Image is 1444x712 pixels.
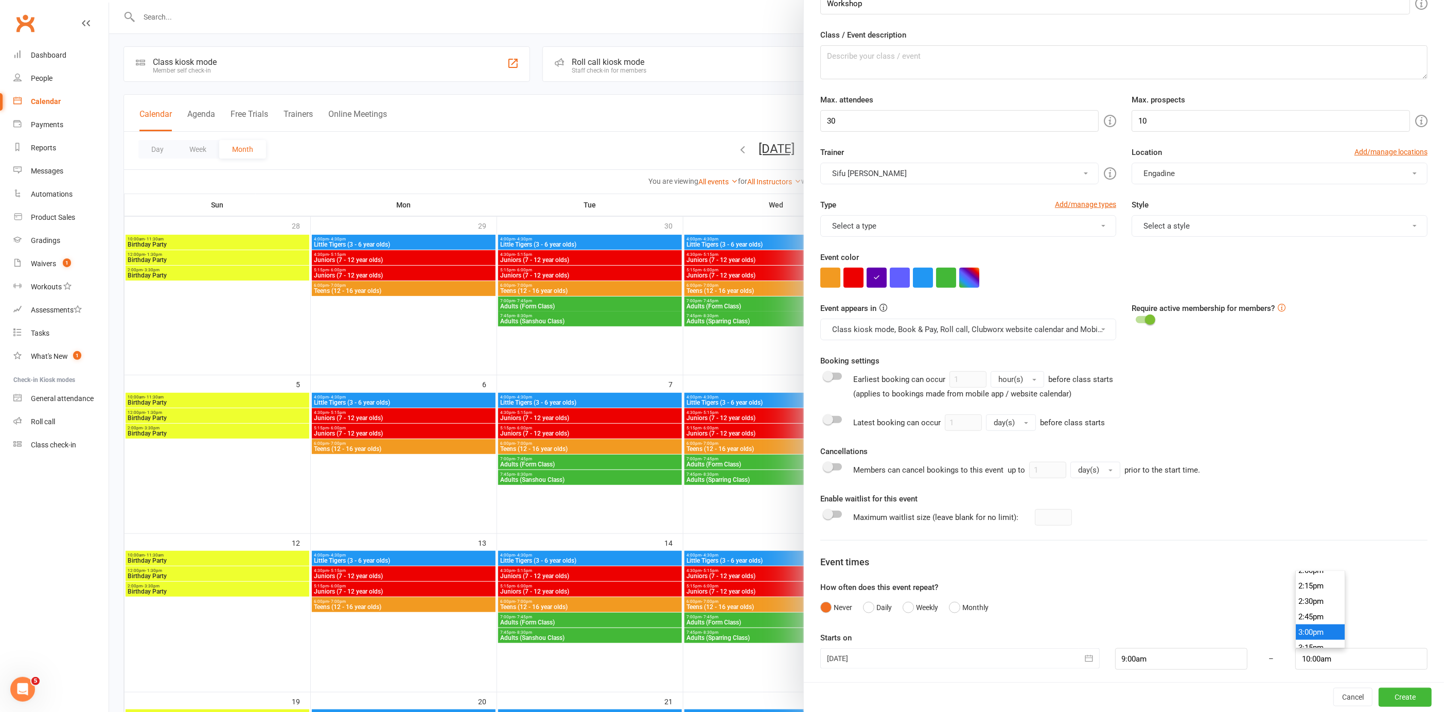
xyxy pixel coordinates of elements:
[1296,578,1345,594] li: 2:15pm
[13,322,109,345] a: Tasks
[13,136,109,160] a: Reports
[820,319,1116,340] button: Class kiosk mode, Book & Pay, Roll call, Clubworx website calendar and Mobile app
[998,375,1023,384] span: hour(s)
[12,10,38,36] a: Clubworx
[13,113,109,136] a: Payments
[1124,465,1200,475] span: prior to the start time.
[31,306,82,314] div: Assessments
[13,299,109,322] a: Assessments
[1379,688,1432,707] button: Create
[13,90,109,113] a: Calendar
[31,394,94,403] div: General attendance
[853,511,1018,524] div: Maximum waitlist size (leave blank for no limit):
[820,598,852,617] button: Never
[31,236,60,245] div: Gradings
[13,44,109,67] a: Dashboard
[31,259,56,268] div: Waivers
[31,120,63,129] div: Payments
[31,441,76,449] div: Class check-in
[13,67,109,90] a: People
[820,251,859,264] label: Event color
[1296,640,1345,655] li: 3:15pm
[13,160,109,183] a: Messages
[991,371,1044,388] button: hour(s)
[820,493,918,505] label: Enable waitlist for this event
[1296,624,1345,640] li: 3:00pm
[820,29,906,41] label: Class / Event description
[820,94,873,106] label: Max. attendees
[13,410,109,433] a: Roll call
[853,414,1105,431] div: Latest booking can occur
[1132,146,1162,159] label: Location
[31,677,40,685] span: 5
[1040,418,1105,427] span: before class starts
[994,418,1015,427] span: day(s)
[31,97,61,106] div: Calendar
[820,581,938,594] label: How often does this event repeat?
[1354,146,1428,158] a: Add/manage locations
[13,387,109,410] a: General attendance kiosk mode
[1143,169,1175,178] span: Engadine
[1055,199,1116,210] a: Add/manage types
[1296,609,1345,624] li: 2:45pm
[1132,304,1275,313] label: Require active membership for members?
[31,190,73,198] div: Automations
[820,215,1116,237] button: Select a type
[1132,199,1149,211] label: Style
[31,283,62,291] div: Workouts
[820,355,879,367] label: Booking settings
[31,329,49,337] div: Tasks
[1132,94,1185,106] label: Max. prospects
[863,598,892,617] button: Daily
[13,206,109,229] a: Product Sales
[820,146,844,159] label: Trainer
[13,275,109,299] a: Workouts
[820,555,1428,570] div: Event times
[820,199,836,211] label: Type
[1078,465,1099,475] span: day(s)
[820,302,876,315] label: Event appears in
[949,598,989,617] button: Monthly
[13,433,109,457] a: Class kiosk mode
[10,677,35,702] iframe: Intercom live chat
[31,418,55,426] div: Roll call
[1247,648,1296,670] div: –
[31,144,56,152] div: Reports
[1132,163,1428,184] button: Engadine
[13,183,109,206] a: Automations
[31,51,66,59] div: Dashboard
[31,74,52,82] div: People
[853,462,1200,478] div: Members can cancel bookings to this event
[31,167,63,175] div: Messages
[1296,594,1345,609] li: 2:30pm
[986,414,1036,431] button: day(s)
[820,445,868,458] label: Cancellations
[853,371,1113,400] div: Earliest booking can occur
[63,258,71,267] span: 1
[820,632,852,644] label: Starts on
[13,345,109,368] a: What's New1
[13,252,109,275] a: Waivers 1
[13,229,109,252] a: Gradings
[1333,688,1372,707] button: Cancel
[31,213,75,221] div: Product Sales
[903,598,938,617] button: Weekly
[820,163,1099,184] button: Sifu [PERSON_NAME]
[1008,462,1120,478] div: up to
[73,351,81,360] span: 1
[1132,215,1428,237] button: Select a style
[31,352,68,360] div: What's New
[1070,462,1120,478] button: day(s)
